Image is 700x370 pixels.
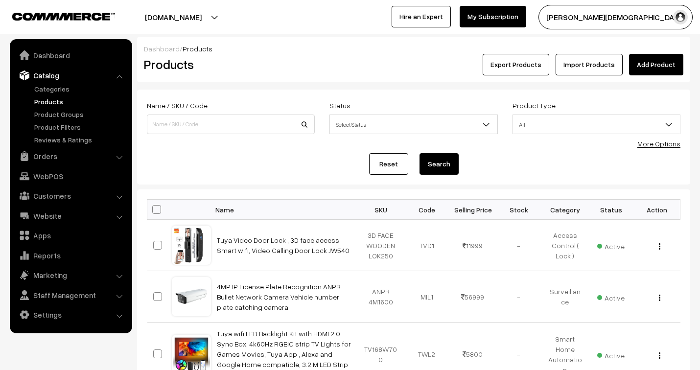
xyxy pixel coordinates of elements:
td: ANPR 4M1600 [358,271,404,323]
th: Code [404,200,450,220]
input: Name / SKU / Code [147,115,315,134]
td: TVD1 [404,220,450,271]
span: Select Status [330,116,497,133]
a: Customers [12,187,129,205]
button: [PERSON_NAME][DEMOGRAPHIC_DATA] [538,5,693,29]
a: Categories [32,84,129,94]
label: Status [329,100,350,111]
td: MIL1 [404,271,450,323]
a: Reset [369,153,408,175]
a: My Subscription [460,6,526,27]
button: [DOMAIN_NAME] [111,5,236,29]
a: Catalog [12,67,129,84]
a: Reviews & Ratings [32,135,129,145]
th: Name [211,200,358,220]
a: Apps [12,227,129,244]
th: Action [634,200,680,220]
a: Hire an Expert [392,6,451,27]
th: Category [542,200,588,220]
img: Menu [659,352,660,359]
a: Import Products [556,54,623,75]
button: Search [420,153,459,175]
span: Select Status [329,115,497,134]
a: Orders [12,147,129,165]
img: COMMMERCE [12,13,115,20]
a: Dashboard [144,45,180,53]
td: 11999 [450,220,496,271]
img: Menu [659,295,660,301]
a: COMMMERCE [12,10,98,22]
span: All [513,116,680,133]
a: 4MP IP License Plate Recognition ANPR Bullet Network Camera Vehicle number plate catching camera [217,282,341,311]
a: Website [12,207,129,225]
a: Products [32,96,129,107]
h2: Products [144,57,314,72]
img: Menu [659,243,660,250]
div: / [144,44,683,54]
span: Active [597,239,625,252]
a: Marketing [12,266,129,284]
label: Name / SKU / Code [147,100,208,111]
span: Active [597,348,625,361]
a: Dashboard [12,46,129,64]
span: All [513,115,680,134]
td: - [496,220,542,271]
a: Product Groups [32,109,129,119]
td: Access Control ( Lock ) [542,220,588,271]
a: Settings [12,306,129,324]
span: Active [597,290,625,303]
span: Products [183,45,212,53]
td: Surveillance [542,271,588,323]
label: Product Type [513,100,556,111]
td: - [496,271,542,323]
td: 56999 [450,271,496,323]
a: Tuya Video Door Lock , 3D face access Smart wifi, Video Calling Door Lock JW540 [217,236,350,254]
th: SKU [358,200,404,220]
a: Staff Management [12,286,129,304]
th: Stock [496,200,542,220]
th: Status [588,200,634,220]
a: WebPOS [12,167,129,185]
a: Reports [12,247,129,264]
button: Export Products [483,54,549,75]
a: More Options [637,139,680,148]
a: Product Filters [32,122,129,132]
img: user [673,10,688,24]
td: 3D FACE WOODEN LOK250 [358,220,404,271]
a: Add Product [629,54,683,75]
th: Selling Price [450,200,496,220]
